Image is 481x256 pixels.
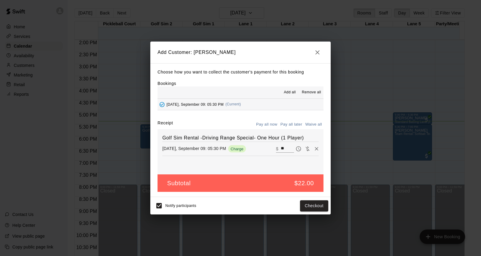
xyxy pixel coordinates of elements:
[303,146,312,151] span: Waive payment
[158,100,167,109] button: Added - Collect Payment
[255,120,279,129] button: Pay all now
[280,88,299,97] button: Add all
[158,99,323,110] button: Added - Collect Payment[DATE], September 09: 05:30 PM(Current)
[158,68,323,76] p: Choose how you want to collect the customer's payment for this booking
[162,134,319,142] h6: Golf Sim Rental -Driving Range Special- One Hour (1 Player)
[300,200,328,211] button: Checkout
[150,42,331,63] h2: Add Customer: [PERSON_NAME]
[225,102,241,106] span: (Current)
[284,89,296,95] span: Add all
[228,147,246,151] span: Charge
[294,179,314,187] h5: $22.00
[167,179,191,187] h5: Subtotal
[167,102,224,106] span: [DATE], September 09: 05:30 PM
[312,144,321,153] button: Remove
[299,88,323,97] button: Remove all
[302,89,321,95] span: Remove all
[279,120,304,129] button: Pay all later
[294,146,303,151] span: Pay later
[304,120,323,129] button: Waive all
[162,145,226,151] p: [DATE], September 09: 05:30 PM
[158,120,173,129] label: Receipt
[276,146,278,152] p: $
[165,204,196,208] span: Notify participants
[158,81,176,86] label: Bookings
